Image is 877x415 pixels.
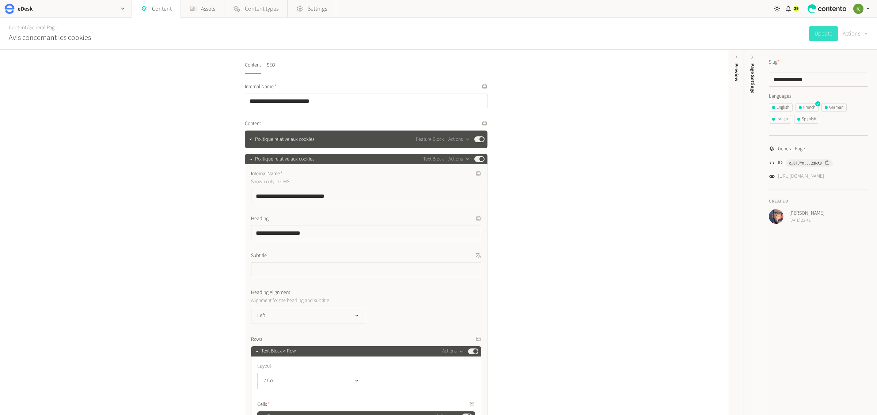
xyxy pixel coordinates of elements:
div: English [772,104,789,111]
h4: Created [769,198,868,205]
button: Actions [442,347,464,356]
span: Content types [245,4,278,13]
span: ID: [778,159,783,167]
button: Actions [448,135,470,144]
button: German [821,103,847,112]
span: 29 [794,5,798,12]
span: Politique relative aux cookies [255,155,315,163]
span: Subtitle [251,252,267,260]
label: Slug [769,59,779,66]
a: General Page [29,24,57,31]
span: Politique relative aux cookies [255,136,315,143]
div: French [799,104,815,111]
span: Heading Alignment [251,289,290,297]
img: Josh Angell [769,209,783,224]
button: Content [245,61,261,74]
button: Actions [843,26,868,41]
span: Content [245,120,261,128]
button: Actions [448,155,470,163]
div: Spanish [797,116,816,122]
button: Spanish [794,115,819,124]
button: French [796,103,819,112]
span: c_01JYm...2sNA9 [789,160,822,166]
span: [PERSON_NAME] [789,210,824,217]
span: Rows [251,336,262,343]
span: Feature Block [416,136,444,143]
span: / [27,24,29,31]
div: Preview [733,63,740,82]
div: Italian [772,116,788,122]
a: [URL][DOMAIN_NAME] [778,173,824,180]
button: SEO [267,61,275,74]
a: Content [9,24,27,31]
span: Cells [257,401,270,408]
button: c_01JYm...2sNA9 [786,159,833,167]
span: Text Block > Row [261,347,296,355]
p: Shown only in CMS [251,178,417,186]
span: General Page [778,145,805,153]
span: Heading [251,215,269,223]
span: Settings [308,4,327,13]
button: 2 Col [257,373,366,389]
button: English [769,103,793,112]
span: Internal Name [245,83,277,91]
button: Update [809,26,838,41]
p: Alignment for the heading and subtitle [251,297,417,305]
h2: eDesk [18,4,33,13]
span: [DATE] 22:41 [789,217,824,224]
span: Layout [257,362,271,370]
img: eDesk [4,4,15,14]
h2: Avis concernant les cookies [9,32,91,43]
div: German [825,104,843,111]
label: Languages [769,93,868,100]
span: Page Settings [749,63,756,93]
button: Left [251,308,366,324]
span: Text Block [423,155,444,163]
button: Italian [769,115,791,124]
img: Keelin Terry [853,4,863,14]
span: Internal Name [251,170,283,178]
